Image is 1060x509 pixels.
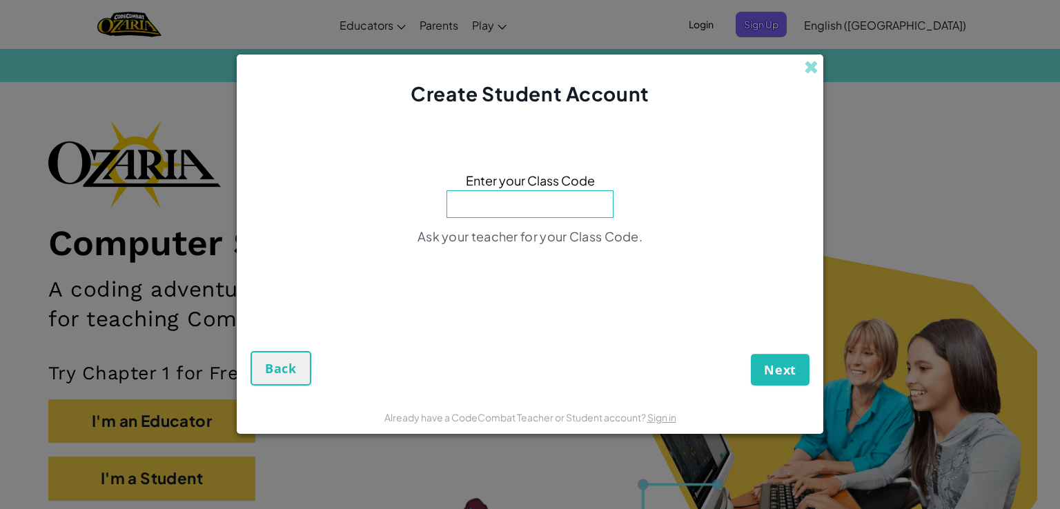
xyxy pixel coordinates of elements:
[418,228,642,244] span: Ask your teacher for your Class Code.
[764,361,796,378] span: Next
[466,170,595,190] span: Enter your Class Code
[265,360,297,377] span: Back
[751,354,809,386] button: Next
[647,411,676,423] a: Sign in
[411,81,649,106] span: Create Student Account
[384,411,647,423] span: Already have a CodeCombat Teacher or Student account?
[251,351,311,386] button: Back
